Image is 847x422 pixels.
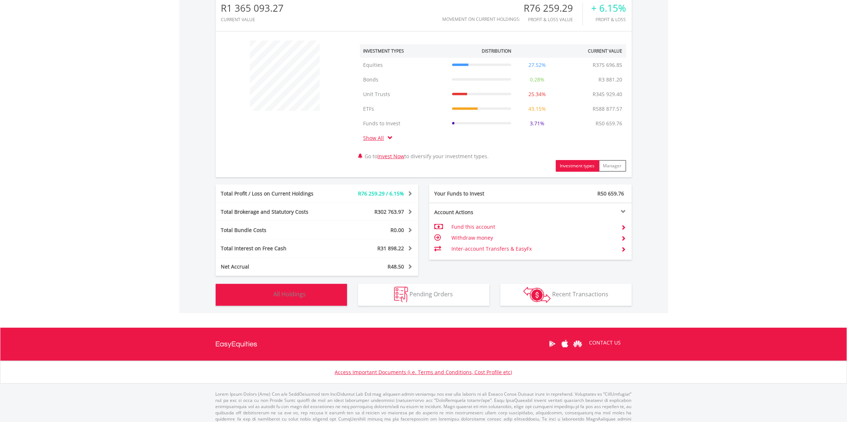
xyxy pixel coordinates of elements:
span: R31 898.22 [378,245,404,252]
div: Total Brokerage and Statutory Costs [216,208,334,216]
a: Show All [363,134,388,141]
td: Funds to Invest [360,116,448,131]
th: Investment Types [360,44,448,58]
td: 3.71% [515,116,559,131]
td: 43.15% [515,102,559,116]
span: R76 259.29 / 6.15% [358,190,404,197]
td: R345 929.40 [589,87,626,102]
a: Invest Now [378,153,405,160]
div: Your Funds to Invest [429,190,531,197]
div: Net Accrual [216,263,334,270]
td: Fund this account [451,221,615,232]
button: Pending Orders [358,284,489,306]
img: holdings-wht.png [257,287,272,303]
img: transactions-zar-wht.png [523,287,551,303]
td: 25.34% [515,87,559,102]
div: Total Interest on Free Cash [216,245,334,252]
a: Google Play [546,332,559,355]
div: Movement on Current Holdings: [443,17,520,22]
button: Manager [599,160,626,172]
td: Withdraw money [451,232,615,243]
td: 27.52% [515,58,559,72]
div: Total Profit / Loss on Current Holdings [216,190,334,197]
td: ETFs [360,102,448,116]
span: R302 763.97 [375,208,404,215]
button: All Holdings [216,284,347,306]
button: Investment types [556,160,599,172]
td: R50 659.76 [592,116,626,131]
a: Apple [559,332,571,355]
div: R76 259.29 [524,3,582,14]
a: CONTACT US [584,332,626,353]
div: Profit & Loss Value [524,17,582,22]
div: Profit & Loss [592,17,626,22]
td: Equities [360,58,448,72]
th: Current Value [559,44,626,58]
td: Unit Trusts [360,87,448,102]
span: R50 659.76 [598,190,624,197]
span: R48.50 [388,263,404,270]
span: R0.00 [391,227,404,233]
td: Bonds [360,72,448,87]
a: Huawei [571,332,584,355]
td: Inter-account Transfers & EasyFx [451,243,615,254]
span: Pending Orders [409,290,453,298]
td: R375 696.85 [589,58,626,72]
a: Access Important Documents (i.e. Terms and Conditions, Cost Profile etc) [335,369,512,376]
div: Account Actions [429,209,531,216]
img: pending_instructions-wht.png [394,287,408,303]
div: Distribution [482,48,511,54]
div: Go to to diversify your investment types. [354,37,632,172]
td: R588 877.57 [589,102,626,116]
a: EasyEquities [216,328,258,361]
div: R1 365 093.27 [221,3,284,14]
div: Total Bundle Costs [216,227,334,234]
td: R3 881.20 [595,72,626,87]
span: Recent Transactions [552,290,608,298]
span: All Holdings [274,290,306,298]
div: CURRENT VALUE [221,17,284,22]
td: 0.28% [515,72,559,87]
button: Recent Transactions [500,284,632,306]
div: + 6.15% [592,3,626,14]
